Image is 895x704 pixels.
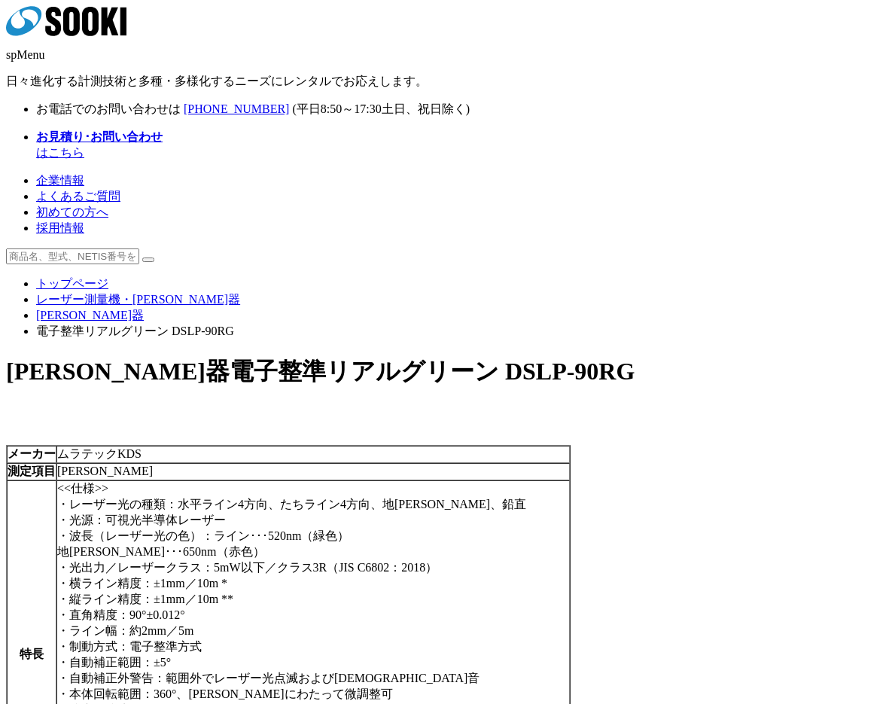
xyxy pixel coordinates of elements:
td: [PERSON_NAME] [56,463,570,480]
span: spMenu [6,48,45,61]
a: [PHONE_NUMBER] [184,102,289,115]
a: よくあるご質問 [36,190,120,203]
span: はこちら [36,130,163,159]
span: 17:30 [354,102,381,115]
a: トップページ [36,277,108,290]
span: お電話でのお問い合わせは [36,102,181,115]
a: [PERSON_NAME]器 [36,309,144,322]
li: 電子整準リアルグリーン DSLP-90RG [36,324,889,340]
a: レーザー測量機・[PERSON_NAME]器 [36,293,240,306]
th: 測定項目 [7,463,56,480]
input: 商品名、型式、NETIS番号を入力してください [6,248,139,264]
th: メーカー [7,446,56,463]
a: 初めての方へ [36,206,108,218]
a: 採用情報 [36,221,84,234]
span: (平日 ～ 土日、祝日除く) [292,102,470,115]
span: 電子整準リアルグリーン DSLP-90RG [230,358,635,385]
span: 8:50 [321,102,342,115]
p: 日々進化する計測技術と多種・多様化するニーズにレンタルでお応えします。 [6,74,889,90]
a: 企業情報 [36,174,84,187]
span: [PERSON_NAME]器 [6,358,230,385]
td: ムラテックKDS [56,446,570,463]
strong: お見積り･お問い合わせ [36,130,163,143]
a: お見積り･お問い合わせはこちら [36,130,163,159]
